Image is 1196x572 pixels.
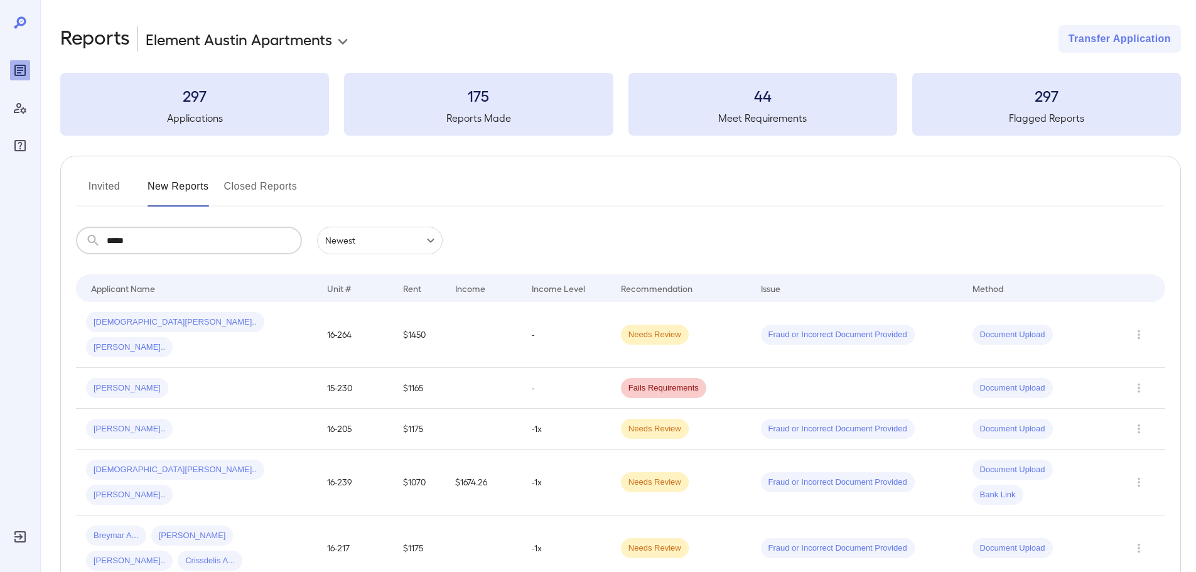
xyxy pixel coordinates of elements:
[10,136,30,156] div: FAQ
[86,342,173,353] span: [PERSON_NAME]..
[522,302,611,368] td: -
[393,368,445,409] td: $1165
[317,409,394,450] td: 16-205
[628,85,897,105] h3: 44
[1129,538,1149,558] button: Row Actions
[628,111,897,126] h5: Meet Requirements
[522,450,611,515] td: -1x
[761,281,781,296] div: Issue
[621,281,692,296] div: Recommendation
[178,555,242,567] span: Crissdelis A...
[403,281,423,296] div: Rent
[621,423,689,435] span: Needs Review
[86,423,173,435] span: [PERSON_NAME]..
[60,25,130,53] h2: Reports
[972,281,1003,296] div: Method
[148,176,209,207] button: New Reports
[972,542,1053,554] span: Document Upload
[621,542,689,554] span: Needs Review
[393,450,445,515] td: $1070
[86,382,168,394] span: [PERSON_NAME]
[522,368,611,409] td: -
[86,530,146,542] span: Breymar A...
[522,409,611,450] td: -1x
[86,489,173,501] span: [PERSON_NAME]..
[224,176,298,207] button: Closed Reports
[912,111,1181,126] h5: Flagged Reports
[10,527,30,547] div: Log Out
[146,29,332,49] p: Element Austin Apartments
[532,281,585,296] div: Income Level
[621,382,706,394] span: Fails Requirements
[86,555,173,567] span: [PERSON_NAME]..
[393,302,445,368] td: $1450
[60,111,329,126] h5: Applications
[761,329,915,341] span: Fraud or Incorrect Document Provided
[60,73,1181,136] summary: 297Applications175Reports Made44Meet Requirements297Flagged Reports
[1129,325,1149,345] button: Row Actions
[972,382,1053,394] span: Document Upload
[621,329,689,341] span: Needs Review
[972,329,1053,341] span: Document Upload
[86,316,264,328] span: [DEMOGRAPHIC_DATA][PERSON_NAME]..
[972,464,1053,476] span: Document Upload
[151,530,234,542] span: [PERSON_NAME]
[761,423,915,435] span: Fraud or Incorrect Document Provided
[455,281,485,296] div: Income
[1129,472,1149,492] button: Row Actions
[91,281,155,296] div: Applicant Name
[317,450,394,515] td: 16-239
[972,423,1053,435] span: Document Upload
[1059,25,1181,53] button: Transfer Application
[621,477,689,488] span: Needs Review
[761,542,915,554] span: Fraud or Incorrect Document Provided
[10,60,30,80] div: Reports
[317,302,394,368] td: 16-264
[344,85,613,105] h3: 175
[76,176,132,207] button: Invited
[761,477,915,488] span: Fraud or Incorrect Document Provided
[1129,378,1149,398] button: Row Actions
[86,464,264,476] span: [DEMOGRAPHIC_DATA][PERSON_NAME]..
[445,450,522,515] td: $1674.26
[344,111,613,126] h5: Reports Made
[10,98,30,118] div: Manage Users
[60,85,329,105] h3: 297
[1129,419,1149,439] button: Row Actions
[972,489,1023,501] span: Bank Link
[317,227,443,254] div: Newest
[327,281,351,296] div: Unit #
[912,85,1181,105] h3: 297
[393,409,445,450] td: $1175
[317,368,394,409] td: 15-230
